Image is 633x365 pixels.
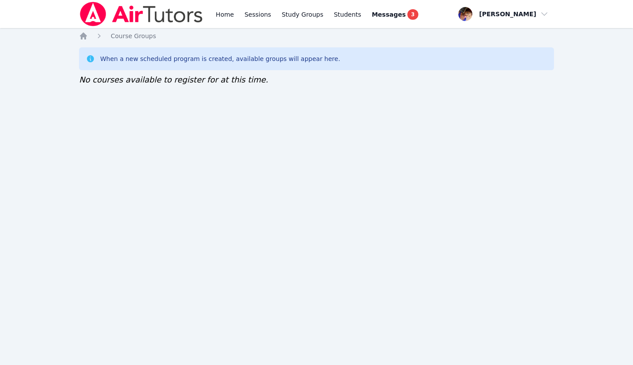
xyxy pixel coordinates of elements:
nav: Breadcrumb [79,32,554,40]
span: Messages [372,10,406,19]
span: 3 [407,9,418,20]
a: Course Groups [111,32,156,40]
span: No courses available to register for at this time. [79,75,268,84]
div: When a new scheduled program is created, available groups will appear here. [100,54,340,63]
img: Air Tutors [79,2,203,26]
